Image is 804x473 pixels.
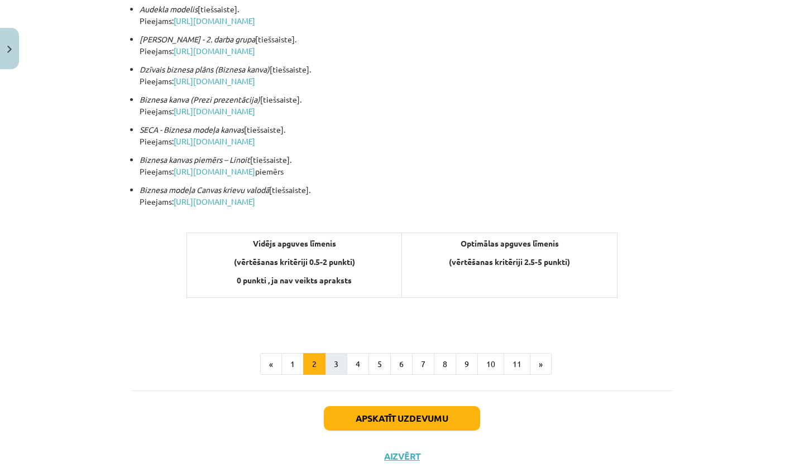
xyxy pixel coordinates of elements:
b: (vērtēšanas kritēriji 2.5-5 punkti) [449,257,570,267]
em: Audekla modelis [140,4,198,14]
nav: Page navigation example [132,353,672,375]
a: [URL][DOMAIN_NAME] [174,46,255,56]
p: [tiešsaiste]. Pieejams: piemērs [140,154,672,177]
button: 4 [347,353,369,375]
button: 11 [504,353,530,375]
button: 10 [477,353,504,375]
b: Optimālas apguves līmenis [461,238,559,248]
button: Apskatīt uzdevumu [324,406,480,431]
button: 3 [325,353,347,375]
p: [tiešsaiste]. Pieejams: [140,184,672,207]
b: (vērtēšanas kritēriji 0.5-2 punkti) [234,257,355,267]
button: 9 [456,353,478,375]
button: 6 [390,353,413,375]
button: « [260,353,282,375]
b: Vidējs apguves līmenis [253,238,336,248]
p: [tiešsaiste]. Pieejams: [140,124,672,147]
button: 1 [281,353,304,375]
button: 8 [434,353,456,375]
button: 7 [412,353,434,375]
p: [tiešsaiste]. Pieejams: [140,94,672,117]
em: Dzīvais biznesa plāns (Biznesa kanva) [140,64,270,74]
em: SECA - Biznesa modeļa kanvas [140,124,244,134]
p: [tiešsaiste]. Pieejams: [140,33,672,57]
a: [URL][DOMAIN_NAME] [174,196,255,206]
em: Biznesa kanvas piemērs – Linoit [140,155,250,165]
button: Aizvērt [381,451,423,462]
button: 5 [368,353,391,375]
a: [URL][DOMAIN_NAME] [174,136,255,146]
a: [URL][DOMAIN_NAME] [174,76,255,86]
p: [tiešsaiste]. Pieejams: [140,3,672,27]
b: 0 punkti , ja nav veikts apraksts [237,275,352,285]
p: [tiešsaiste]. Pieejams: [140,64,672,87]
a: [URL][DOMAIN_NAME] [174,166,255,176]
a: [URL][DOMAIN_NAME] [174,106,255,116]
img: icon-close-lesson-0947bae3869378f0d4975bcd49f059093ad1ed9edebbc8119c70593378902aed.svg [7,46,12,53]
em: Biznesa modeļa Canvas krievu valodā [140,185,269,195]
em: [PERSON_NAME] - 2. darba grupa [140,34,255,44]
a: [URL][DOMAIN_NAME] [174,16,255,26]
button: » [530,353,552,375]
em: Biznesa kanva (Prezi prezentācija) [140,94,260,104]
button: 2 [303,353,326,375]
